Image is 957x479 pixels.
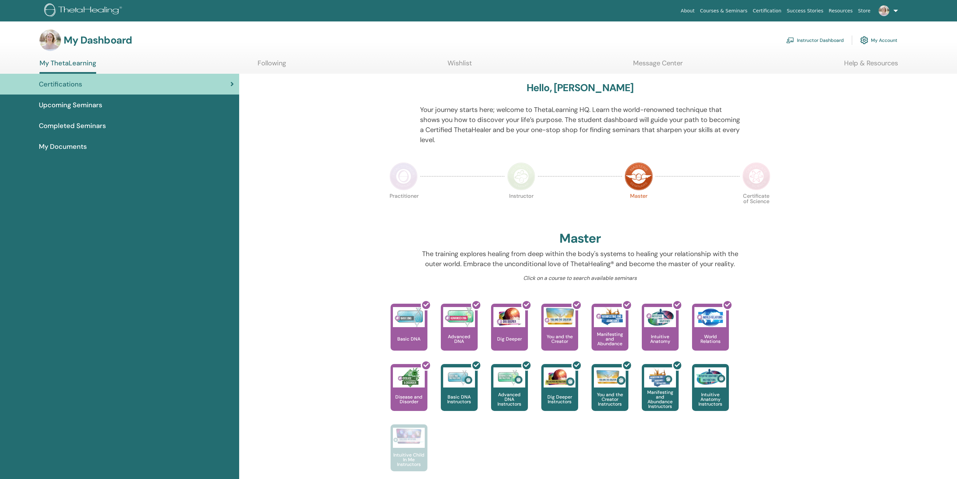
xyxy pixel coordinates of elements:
[507,193,535,222] p: Instructor
[860,35,868,46] img: cog.svg
[633,59,683,72] a: Message Center
[642,390,679,409] p: Manifesting and Abundance Instructors
[420,274,740,282] p: Click on a course to search available seminars
[594,367,626,387] img: You and the Creator Instructors
[393,367,425,387] img: Disease and Disorder
[40,59,96,74] a: My ThetaLearning
[39,79,82,89] span: Certifications
[694,307,726,327] img: World Relations
[491,304,528,364] a: Dig Deeper Dig Deeper
[644,367,676,387] img: Manifesting and Abundance Instructors
[491,392,528,406] p: Advanced DNA Instructors
[420,105,740,145] p: Your journey starts here; welcome to ThetaLearning HQ. Learn the world-renowned technique that sh...
[441,304,478,364] a: Advanced DNA Advanced DNA
[64,34,132,46] h3: My Dashboard
[443,367,475,387] img: Basic DNA Instructors
[786,33,844,48] a: Instructor Dashboard
[856,5,873,17] a: Store
[441,364,478,424] a: Basic DNA Instructors Basic DNA Instructors
[592,332,628,346] p: Manifesting and Abundance
[493,307,525,327] img: Dig Deeper
[441,395,478,404] p: Basic DNA Instructors
[527,82,634,94] h3: Hello, [PERSON_NAME]
[541,304,578,364] a: You and the Creator You and the Creator
[544,307,575,325] img: You and the Creator
[692,364,729,424] a: Intuitive Anatomy Instructors Intuitive Anatomy Instructors
[390,193,418,222] p: Practitioner
[39,141,87,152] span: My Documents
[491,364,528,424] a: Advanced DNA Instructors Advanced DNA Instructors
[879,5,889,16] img: default.jpg
[393,428,425,444] img: Intuitive Child In Me Instructors
[258,59,286,72] a: Following
[493,367,525,387] img: Advanced DNA Instructors
[391,364,427,424] a: Disease and Disorder Disease and Disorder
[448,59,472,72] a: Wishlist
[507,162,535,190] img: Instructor
[694,367,726,387] img: Intuitive Anatomy Instructors
[742,162,770,190] img: Certificate of Science
[420,249,740,269] p: The training explores healing from deep within the body's systems to healing your relationship wi...
[39,100,102,110] span: Upcoming Seminars
[692,304,729,364] a: World Relations World Relations
[860,33,897,48] a: My Account
[541,395,578,404] p: Dig Deeper Instructors
[541,364,578,424] a: Dig Deeper Instructors Dig Deeper Instructors
[592,304,628,364] a: Manifesting and Abundance Manifesting and Abundance
[544,367,575,387] img: Dig Deeper Instructors
[39,121,106,131] span: Completed Seminars
[750,5,784,17] a: Certification
[443,307,475,327] img: Advanced DNA
[642,304,679,364] a: Intuitive Anatomy Intuitive Anatomy
[541,334,578,344] p: You and the Creator
[391,453,427,467] p: Intuitive Child In Me Instructors
[678,5,697,17] a: About
[644,307,676,327] img: Intuitive Anatomy
[826,5,856,17] a: Resources
[625,162,653,190] img: Master
[692,334,729,344] p: World Relations
[844,59,898,72] a: Help & Resources
[40,29,61,51] img: default.jpg
[742,193,770,222] p: Certificate of Science
[784,5,826,17] a: Success Stories
[391,395,427,404] p: Disease and Disorder
[642,364,679,424] a: Manifesting and Abundance Instructors Manifesting and Abundance Instructors
[390,162,418,190] img: Practitioner
[494,337,525,341] p: Dig Deeper
[642,334,679,344] p: Intuitive Anatomy
[559,231,601,246] h2: Master
[786,37,794,43] img: chalkboard-teacher.svg
[391,304,427,364] a: Basic DNA Basic DNA
[44,3,124,18] img: logo.png
[625,193,653,222] p: Master
[594,307,626,327] img: Manifesting and Abundance
[441,334,478,344] p: Advanced DNA
[592,364,628,424] a: You and the Creator Instructors You and the Creator Instructors
[697,5,750,17] a: Courses & Seminars
[393,307,425,327] img: Basic DNA
[592,392,628,406] p: You and the Creator Instructors
[692,392,729,406] p: Intuitive Anatomy Instructors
